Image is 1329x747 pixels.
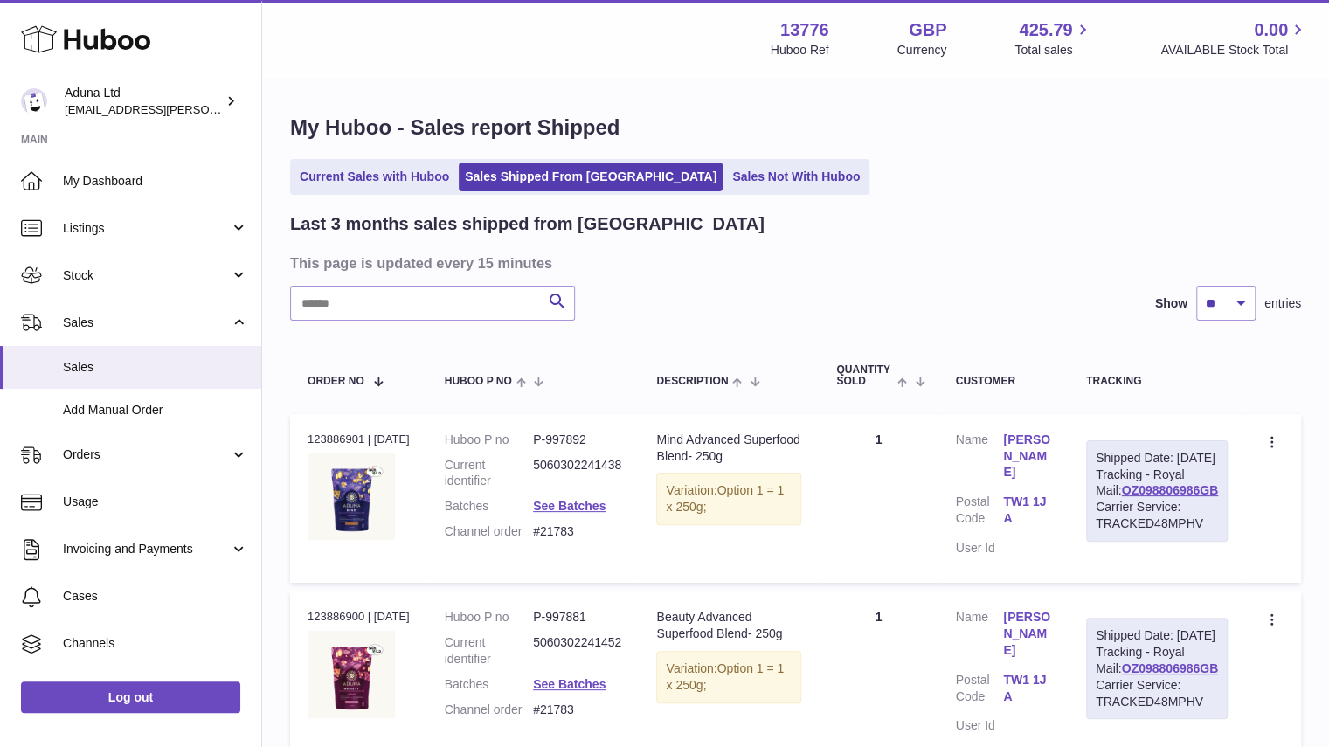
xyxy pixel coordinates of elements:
div: Aduna Ltd [65,85,222,118]
span: [EMAIL_ADDRESS][PERSON_NAME][PERSON_NAME][DOMAIN_NAME] [65,102,444,116]
dt: Channel order [445,523,533,540]
span: My Dashboard [63,173,248,190]
dd: P-997881 [533,609,621,626]
a: Current Sales with Huboo [294,163,455,191]
dt: Name [956,432,1004,486]
span: Huboo P no [445,376,512,387]
div: Tracking [1086,376,1228,387]
a: Log out [21,681,240,713]
a: See Batches [533,677,606,691]
dd: #21783 [533,523,621,540]
img: deborahe.kamara@aduna.com [21,88,47,114]
h2: Last 3 months sales shipped from [GEOGRAPHIC_DATA] [290,212,765,236]
span: Cases [63,588,248,605]
a: Sales Not With Huboo [726,163,866,191]
span: Option 1 = 1 x 250g; [666,661,784,692]
span: 425.79 [1019,18,1072,42]
a: TW1 1JA [1003,494,1051,527]
dd: P-997892 [533,432,621,448]
div: Shipped Date: [DATE] [1096,450,1218,467]
dt: Channel order [445,702,533,718]
a: TW1 1JA [1003,672,1051,705]
dt: User Id [956,717,1004,734]
span: Order No [308,376,364,387]
img: MIND-ADVANCED-SUPERFOOD-BLEND-POUCH-FOP-CHALK.jpg [308,453,395,540]
div: Tracking - Royal Mail: [1086,440,1228,542]
strong: GBP [909,18,946,42]
span: Invoicing and Payments [63,541,230,557]
h1: My Huboo - Sales report Shipped [290,114,1301,142]
a: OZ098806986GB [1121,661,1218,675]
dt: Current identifier [445,634,533,667]
div: Tracking - Royal Mail: [1086,618,1228,719]
dd: 5060302241452 [533,634,621,667]
td: 1 [819,414,938,583]
h3: This page is updated every 15 minutes [290,253,1297,273]
span: Sales [63,359,248,376]
div: Variation: [656,473,801,525]
a: See Batches [533,499,606,513]
div: Customer [956,376,1051,387]
div: Carrier Service: TRACKED48MPHV [1096,677,1218,710]
span: Total sales [1014,42,1092,59]
span: Sales [63,315,230,331]
img: BEAUTY-ADVANCED-SUPERFOOD-BLEND-POUCH-FOP-CHALK.jpg [308,631,395,718]
dd: 5060302241438 [533,457,621,490]
span: Description [656,376,728,387]
div: Mind Advanced Superfood Blend- 250g [656,432,801,465]
div: Huboo Ref [771,42,829,59]
span: Channels [63,635,248,652]
span: AVAILABLE Stock Total [1160,42,1308,59]
a: [PERSON_NAME] [1003,432,1051,481]
div: 123886900 | [DATE] [308,609,410,625]
dt: Huboo P no [445,432,533,448]
div: Shipped Date: [DATE] [1096,627,1218,644]
div: Beauty Advanced Superfood Blend- 250g [656,609,801,642]
div: Currency [897,42,947,59]
dt: User Id [956,540,1004,557]
strong: 13776 [780,18,829,42]
a: [PERSON_NAME] [1003,609,1051,659]
a: 0.00 AVAILABLE Stock Total [1160,18,1308,59]
div: 123886901 | [DATE] [308,432,410,447]
label: Show [1155,295,1187,312]
span: Add Manual Order [63,402,248,418]
span: Orders [63,446,230,463]
dt: Name [956,609,1004,663]
dt: Batches [445,676,533,693]
dt: Batches [445,498,533,515]
dd: #21783 [533,702,621,718]
a: OZ098806986GB [1121,483,1218,497]
dt: Current identifier [445,457,533,490]
dt: Postal Code [956,494,1004,531]
span: entries [1264,295,1301,312]
span: Listings [63,220,230,237]
dt: Huboo P no [445,609,533,626]
span: Usage [63,494,248,510]
div: Variation: [656,651,801,703]
a: Sales Shipped From [GEOGRAPHIC_DATA] [459,163,723,191]
span: 0.00 [1254,18,1288,42]
span: Option 1 = 1 x 250g; [666,483,784,514]
a: 425.79 Total sales [1014,18,1092,59]
div: Carrier Service: TRACKED48MPHV [1096,499,1218,532]
span: Quantity Sold [836,364,893,387]
dt: Postal Code [956,672,1004,709]
span: Stock [63,267,230,284]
